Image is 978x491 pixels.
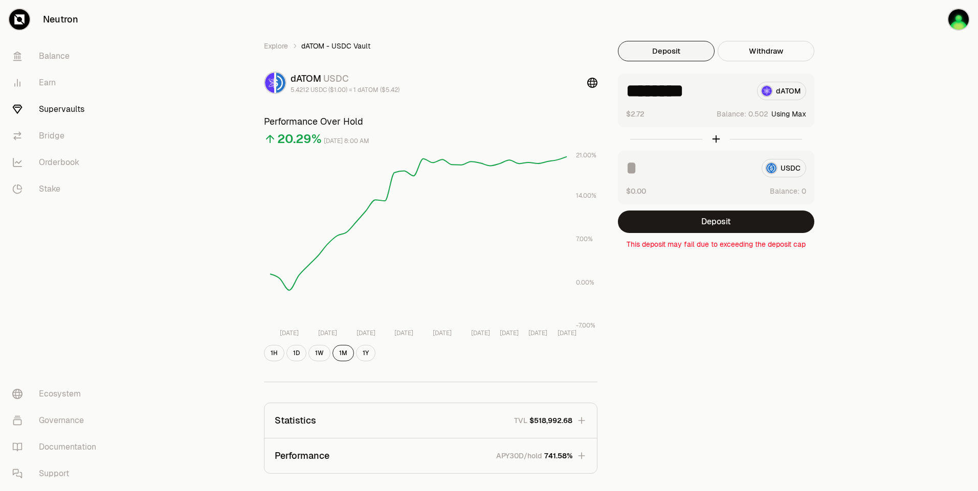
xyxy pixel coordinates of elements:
tspan: [DATE] [433,329,452,337]
button: Deposit [618,211,814,233]
p: This deposit may fail due to exceeding the deposit cap [618,239,814,249]
a: Balance [4,43,110,69]
button: 1M [332,345,354,361]
img: 131 [948,9,969,30]
button: 1H [264,345,284,361]
tspan: [DATE] [471,329,490,337]
button: 1W [308,345,330,361]
img: USDC Logo [276,73,285,93]
a: Explore [264,41,288,51]
span: Balance: [770,186,799,196]
p: APY30D/hold [496,451,542,461]
span: USDC [323,73,349,84]
button: 1Y [356,345,375,361]
tspan: -7.00% [576,321,595,330]
button: Deposit [618,41,715,61]
a: Support [4,460,110,487]
a: Documentation [4,434,110,460]
tspan: [DATE] [528,329,547,337]
button: $2.72 [626,108,644,119]
a: Orderbook [4,149,110,176]
span: Balance: [717,109,746,119]
a: Stake [4,176,110,202]
img: dATOM Logo [265,73,274,93]
div: [DATE] 8:00 AM [324,135,369,147]
button: StatisticsTVL$518,992.68 [264,403,597,438]
div: 5.4212 USDC ($1.00) = 1 dATOM ($5.42) [291,86,399,94]
tspan: [DATE] [394,329,413,337]
div: 20.29% [277,131,322,147]
tspan: [DATE] [500,329,519,337]
tspan: 14.00% [576,192,596,200]
button: Using Max [771,109,806,119]
span: 741.58% [544,451,572,461]
p: Statistics [275,413,316,428]
div: dATOM [291,72,399,86]
tspan: 7.00% [576,235,593,243]
p: Performance [275,449,329,463]
tspan: 0.00% [576,278,594,287]
tspan: [DATE] [357,329,375,337]
button: PerformanceAPY30D/hold741.58% [264,438,597,473]
nav: breadcrumb [264,41,597,51]
button: $0.00 [626,185,646,196]
h3: Performance Over Hold [264,114,597,129]
a: Supervaults [4,96,110,123]
button: 1D [286,345,306,361]
span: dATOM - USDC Vault [301,41,370,51]
p: TVL [514,415,527,426]
a: Earn [4,69,110,96]
a: Bridge [4,123,110,149]
tspan: 21.00% [576,151,596,159]
tspan: [DATE] [558,329,576,337]
span: $518,992.68 [529,415,572,426]
tspan: [DATE] [280,329,299,337]
tspan: [DATE] [318,329,337,337]
a: Ecosystem [4,381,110,407]
button: Withdraw [718,41,814,61]
a: Governance [4,407,110,434]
